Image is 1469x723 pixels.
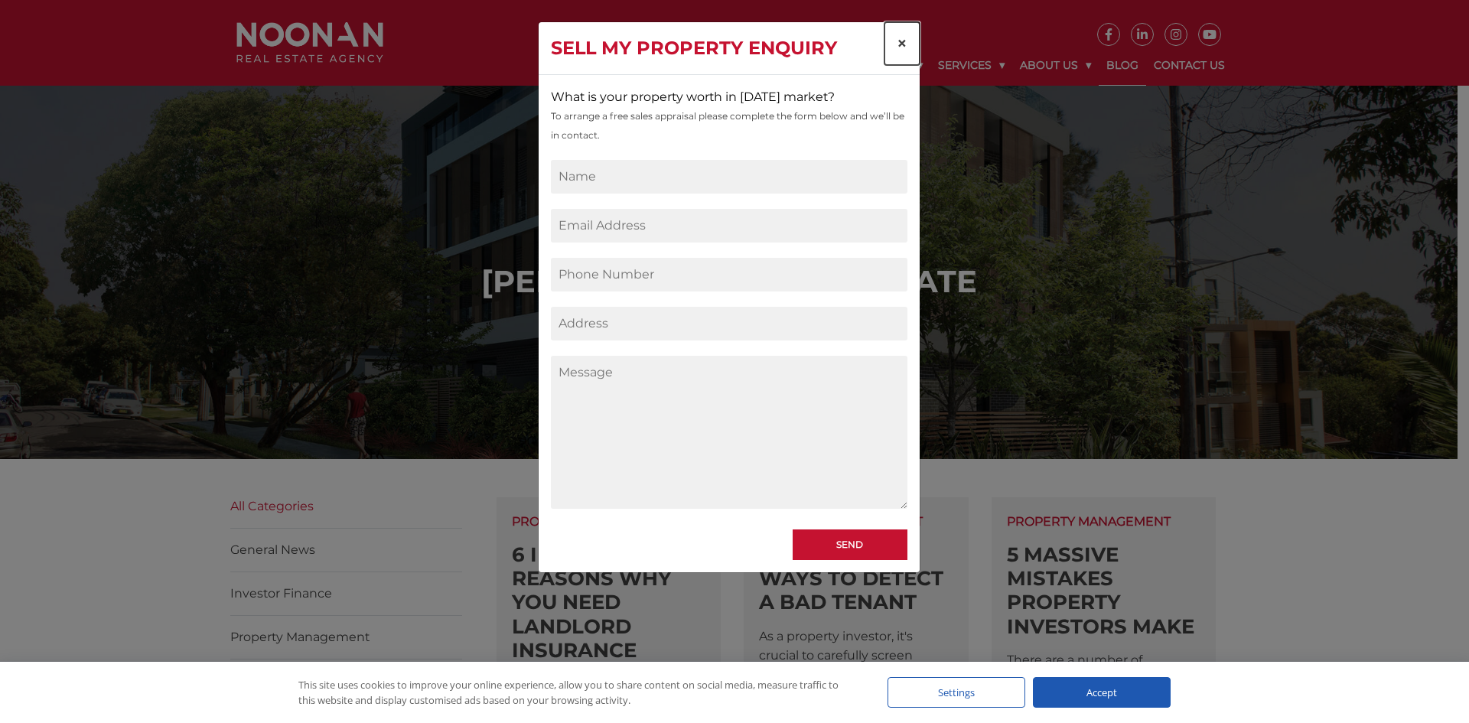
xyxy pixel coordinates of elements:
span: × [897,32,907,54]
input: Send [793,529,907,560]
div: Accept [1033,677,1171,708]
input: Address [551,307,907,340]
button: Close [884,22,920,65]
input: Email Address [551,209,907,243]
div: This site uses cookies to improve your online experience, allow you to share content on social me... [298,677,857,708]
p: What is your property worth in [DATE] market? [551,87,907,106]
p: To arrange a free sales appraisal please complete the form below and we’ll be in contact. [551,106,907,145]
div: Settings [888,677,1025,708]
form: Contact form [551,160,907,553]
h4: Sell my Property Enquiry [551,34,837,62]
input: Phone Number [551,258,907,291]
input: Name [551,160,907,194]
